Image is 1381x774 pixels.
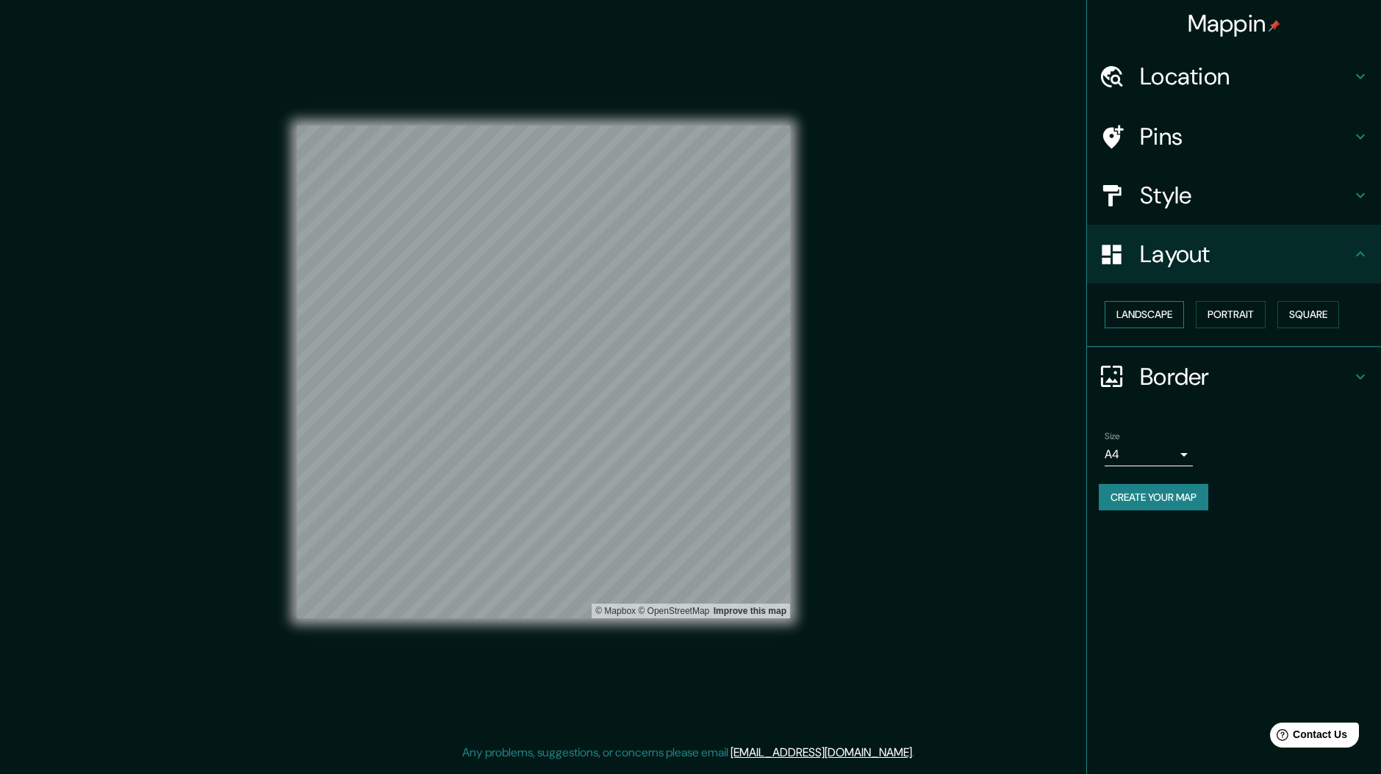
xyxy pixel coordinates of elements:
h4: Location [1140,62,1352,91]
button: Create your map [1099,484,1208,511]
h4: Layout [1140,239,1352,269]
img: pin-icon.png [1269,20,1280,32]
button: Landscape [1105,301,1184,328]
button: Portrait [1196,301,1266,328]
div: . [914,744,917,762]
a: [EMAIL_ADDRESS][DOMAIN_NAME] [731,745,912,760]
div: A4 [1105,443,1193,466]
div: Pins [1087,107,1381,166]
a: OpenStreetMap [638,606,709,616]
div: Layout [1087,225,1381,283]
h4: Style [1140,181,1352,210]
canvas: Map [297,126,790,618]
h4: Pins [1140,122,1352,151]
button: Square [1277,301,1339,328]
iframe: Help widget launcher [1250,717,1365,758]
h4: Border [1140,362,1352,391]
div: Style [1087,166,1381,225]
h4: Mappin [1188,9,1281,38]
div: Location [1087,47,1381,106]
div: Border [1087,347,1381,406]
p: Any problems, suggestions, or concerns please email . [462,744,914,762]
a: Mapbox [595,606,636,616]
div: . [917,744,919,762]
a: Map feedback [714,606,786,616]
label: Size [1105,430,1120,442]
